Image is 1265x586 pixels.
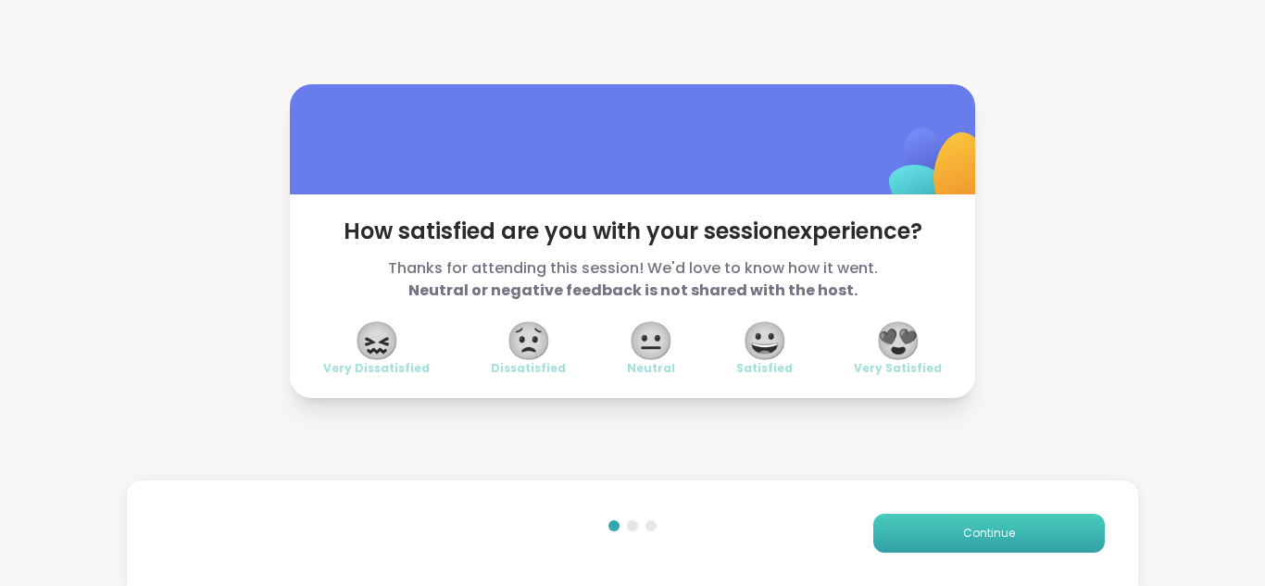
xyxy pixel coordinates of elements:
span: 😟 [506,324,552,357]
img: ShareWell Logomark [845,80,1030,264]
span: Continue [963,525,1015,542]
span: 😀 [742,324,788,357]
span: How satisfied are you with your session experience? [323,217,942,246]
b: Neutral or negative feedback is not shared with the host. [408,280,858,301]
button: Continue [873,514,1105,553]
span: Very Dissatisfied [323,361,430,376]
span: Very Satisfied [854,361,942,376]
span: 😖 [354,324,400,357]
span: 😍 [875,324,921,357]
span: 😐 [628,324,674,357]
span: Dissatisfied [491,361,566,376]
span: Neutral [627,361,675,376]
span: Thanks for attending this session! We'd love to know how it went. [323,257,942,302]
span: Satisfied [736,361,793,376]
